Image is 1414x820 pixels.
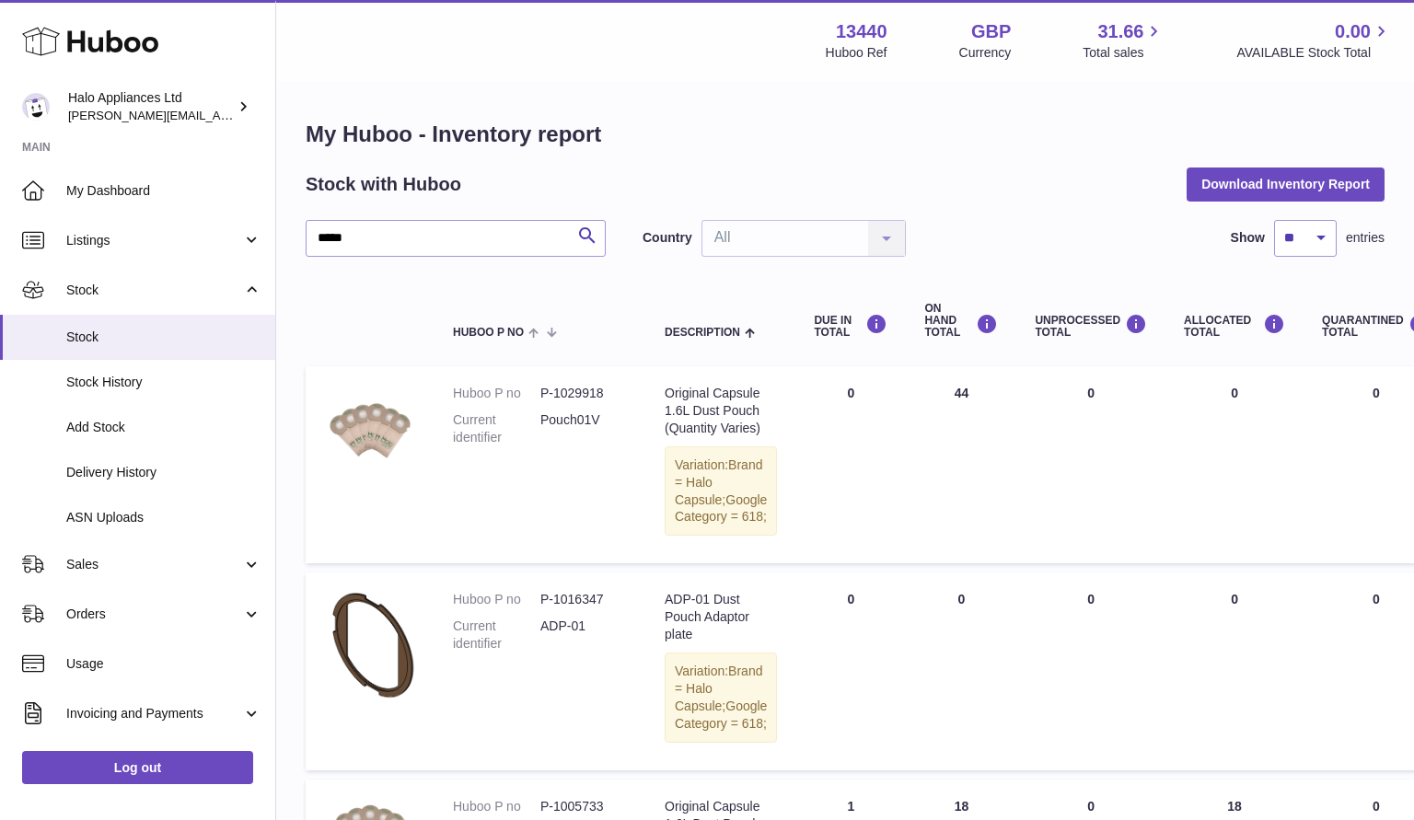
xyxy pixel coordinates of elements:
[1165,572,1304,769] td: 0
[665,446,777,537] div: Variation:
[1083,19,1165,62] a: 31.66 Total sales
[66,182,261,200] span: My Dashboard
[675,664,762,713] span: Brand = Halo Capsule;
[1373,592,1380,606] span: 0
[1231,229,1265,247] label: Show
[324,591,416,708] img: product image
[665,653,777,743] div: Variation:
[540,385,628,402] dd: P-1029918
[795,572,906,769] td: 0
[66,374,261,391] span: Stock History
[1236,19,1392,62] a: 0.00 AVAILABLE Stock Total
[540,618,628,653] dd: ADP-01
[906,366,1016,563] td: 44
[22,751,253,784] a: Log out
[66,509,261,526] span: ASN Uploads
[66,232,242,249] span: Listings
[971,19,1011,44] strong: GBP
[924,303,998,340] div: ON HAND Total
[1035,314,1147,339] div: UNPROCESSED Total
[1335,19,1371,44] span: 0.00
[306,172,461,197] h2: Stock with Huboo
[22,93,50,121] img: paul@haloappliances.com
[540,411,628,446] dd: Pouch01V
[453,591,540,608] dt: Huboo P no
[1016,572,1165,769] td: 0
[66,705,242,722] span: Invoicing and Payments
[1373,799,1380,814] span: 0
[1165,366,1304,563] td: 0
[306,120,1385,149] h1: My Huboo - Inventory report
[1083,44,1165,62] span: Total sales
[66,329,261,346] span: Stock
[826,44,887,62] div: Huboo Ref
[906,572,1016,769] td: 0
[1184,314,1285,339] div: ALLOCATED Total
[795,366,906,563] td: 0
[675,699,767,731] span: Google Category = 618;
[675,492,767,525] span: Google Category = 618;
[1016,366,1165,563] td: 0
[1346,229,1385,247] span: entries
[665,327,740,339] span: Description
[453,798,540,815] dt: Huboo P no
[540,798,628,815] dd: P-1005733
[66,556,242,573] span: Sales
[675,457,762,507] span: Brand = Halo Capsule;
[665,591,777,643] div: ADP-01 Dust Pouch Adaptor plate
[453,385,540,402] dt: Huboo P no
[540,591,628,608] dd: P-1016347
[959,44,1012,62] div: Currency
[453,618,540,653] dt: Current identifier
[66,419,261,436] span: Add Stock
[66,655,261,673] span: Usage
[1187,167,1385,201] button: Download Inventory Report
[1236,44,1392,62] span: AVAILABLE Stock Total
[665,385,777,437] div: Original Capsule 1.6L Dust Pouch (Quantity Varies)
[814,314,887,339] div: DUE IN TOTAL
[1097,19,1143,44] span: 31.66
[453,411,540,446] dt: Current identifier
[324,385,416,477] img: product image
[1373,386,1380,400] span: 0
[643,229,692,247] label: Country
[66,464,261,481] span: Delivery History
[453,327,524,339] span: Huboo P no
[68,89,234,124] div: Halo Appliances Ltd
[836,19,887,44] strong: 13440
[66,282,242,299] span: Stock
[66,606,242,623] span: Orders
[68,108,369,122] span: [PERSON_NAME][EMAIL_ADDRESS][DOMAIN_NAME]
